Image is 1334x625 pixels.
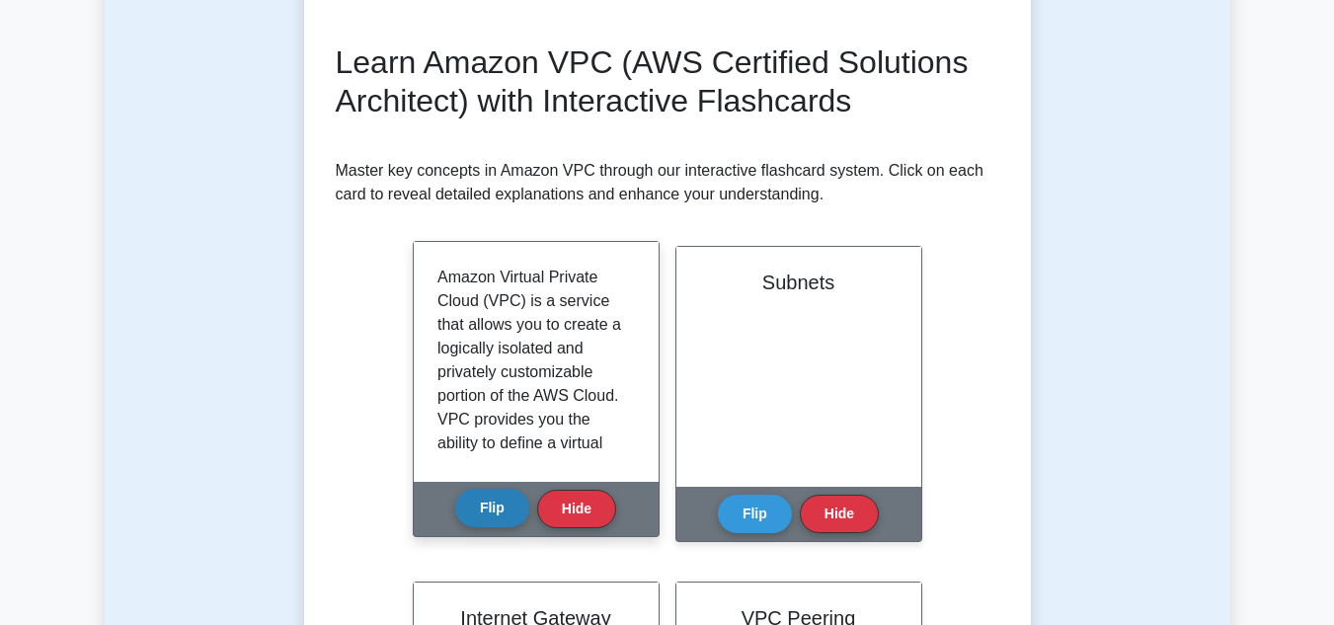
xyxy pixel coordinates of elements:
[537,490,616,528] button: Hide
[455,489,529,527] button: Flip
[800,495,879,533] button: Hide
[700,271,898,294] h2: Subnets
[336,43,999,119] h2: Learn Amazon VPC (AWS Certified Solutions Architect) with Interactive Flashcards
[336,159,999,206] p: Master key concepts in Amazon VPC through our interactive flashcard system. Click on each card to...
[718,495,792,533] button: Flip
